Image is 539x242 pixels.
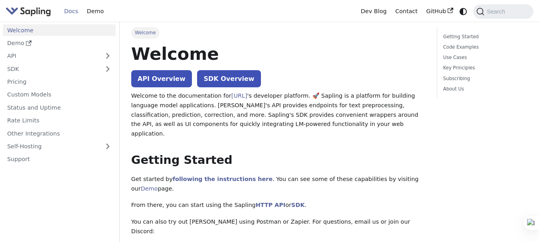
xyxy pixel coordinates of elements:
span: Search [484,8,510,15]
p: Welcome to the documentation for 's developer platform. 🚀 Sapling is a platform for building lang... [131,91,426,139]
a: SDK Overview [197,70,261,87]
a: Other Integrations [3,128,116,139]
a: API [3,50,100,62]
a: [URL] [231,92,247,99]
a: Dev Blog [356,5,391,18]
button: Search (Command+K) [473,4,533,19]
p: Get started by . You can see some of these capabilities by visiting our page. [131,175,426,194]
a: Code Examples [443,43,525,51]
p: From there, you can start using the Sapling or . [131,201,426,210]
a: Rate Limits [3,115,116,126]
a: Custom Models [3,89,116,100]
a: HTTP API [256,202,286,208]
button: Expand sidebar category 'API' [100,50,116,62]
a: GitHub [422,5,457,18]
a: Use Cases [443,54,525,61]
a: Pricing [3,76,116,88]
nav: Breadcrumbs [131,27,426,38]
a: Demo [83,5,108,18]
button: Expand sidebar category 'SDK' [100,63,116,75]
p: You can also try out [PERSON_NAME] using Postman or Zapier. For questions, email us or join our D... [131,217,426,236]
a: About Us [443,85,525,93]
a: Docs [60,5,83,18]
button: Switch between dark and light mode (currently system mode) [458,6,469,17]
a: Demo [141,185,158,192]
span: Welcome [131,27,160,38]
a: Demo [3,37,116,49]
a: Status and Uptime [3,102,116,113]
a: Contact [391,5,422,18]
a: Self-Hosting [3,141,116,152]
a: Welcome [3,24,116,36]
a: Getting Started [443,33,525,41]
a: Key Principles [443,64,525,72]
a: Support [3,153,116,165]
a: SDK [3,63,100,75]
a: SDK [291,202,304,208]
img: Sapling.ai [6,6,51,17]
a: following the instructions here [173,176,272,182]
a: Sapling.aiSapling.ai [6,6,54,17]
a: Subscribing [443,75,525,83]
a: API Overview [131,70,192,87]
h2: Getting Started [131,153,426,167]
h1: Welcome [131,43,426,65]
